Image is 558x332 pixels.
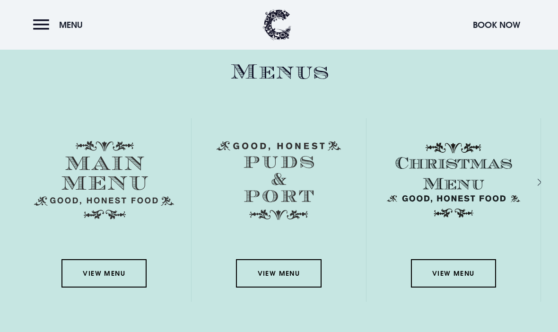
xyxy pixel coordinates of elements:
a: View Menu [236,259,321,288]
h2: Menus [17,60,541,85]
a: View Menu [61,259,147,288]
button: Menu [33,15,87,35]
img: Clandeboye Lodge [263,9,291,40]
div: Next slide [525,175,534,189]
img: Menu puds and port [217,141,341,220]
img: Christmas Menu SVG [384,141,523,219]
img: Menu main menu [34,141,174,219]
button: Book Now [468,15,525,35]
a: View Menu [411,259,496,288]
span: Menu [59,19,83,30]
